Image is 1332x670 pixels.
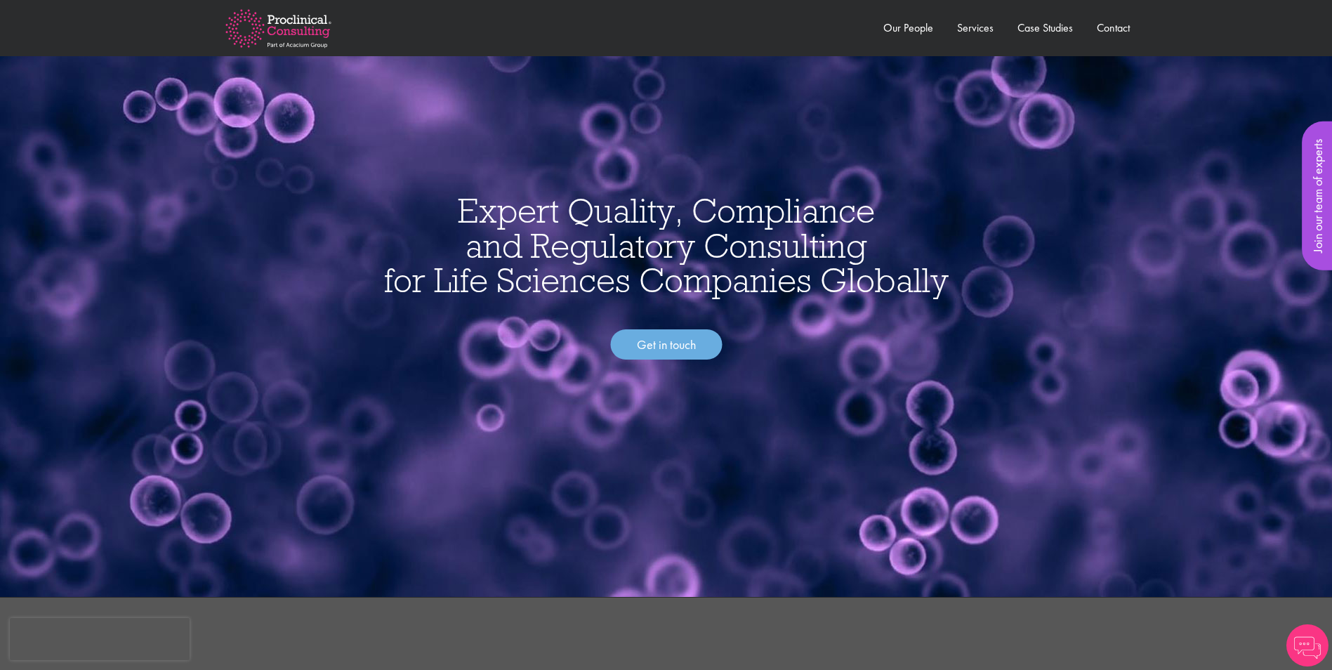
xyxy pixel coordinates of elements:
[1017,20,1073,35] a: Case Studies
[957,20,994,35] a: Services
[14,193,1318,298] h1: Expert Quality, Compliance and Regulatory Consulting for Life Sciences Companies Globally
[610,329,722,360] a: Get in touch
[883,20,933,35] a: Our People
[1097,20,1130,35] a: Contact
[10,618,190,660] iframe: reCAPTCHA
[1286,624,1328,666] img: Chatbot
